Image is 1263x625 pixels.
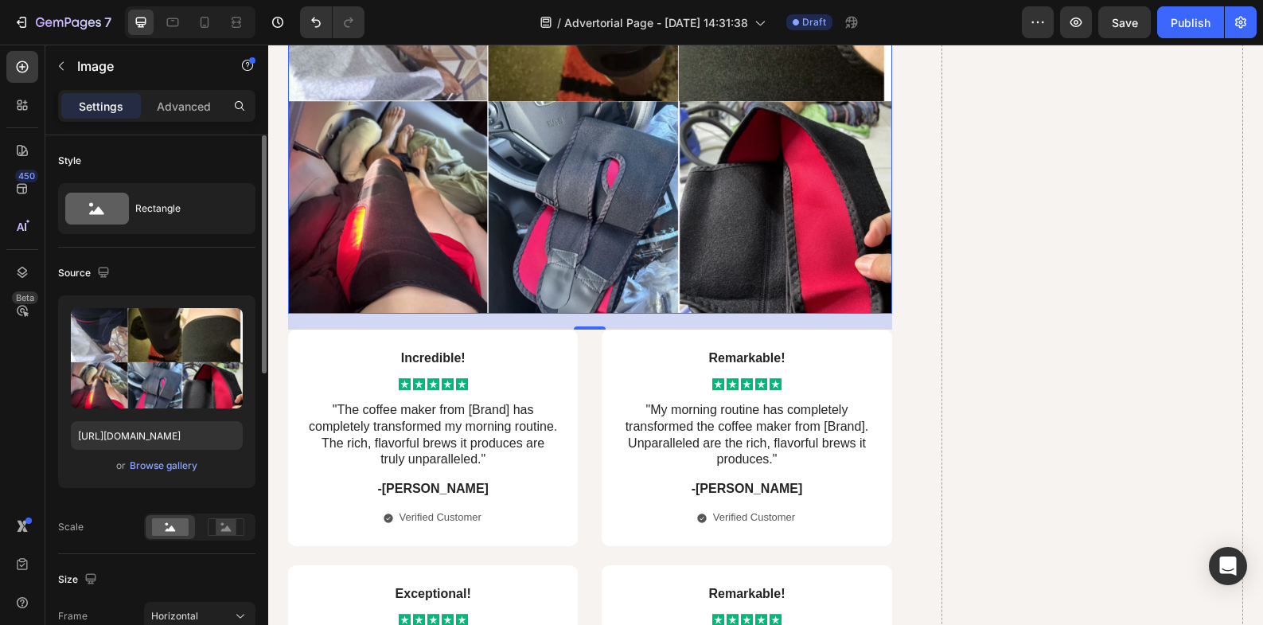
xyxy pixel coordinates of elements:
[41,436,289,453] p: -[PERSON_NAME]
[12,291,38,304] div: Beta
[1209,547,1247,585] div: Open Intercom Messenger
[564,14,748,31] span: Advertorial Page - [DATE] 14:31:38
[41,357,289,424] p: "The coffee maker from [Brand] has completely transformed my morning routine. The rich, flavorful...
[6,6,119,38] button: 7
[71,308,243,408] img: preview-image
[116,456,126,475] span: or
[135,190,232,227] div: Rectangle
[354,541,602,558] p: Remarkable!
[151,609,198,623] span: Horizontal
[58,263,113,284] div: Source
[79,98,123,115] p: Settings
[15,170,38,182] div: 450
[58,609,88,623] label: Frame
[1157,6,1224,38] button: Publish
[1171,14,1210,31] div: Publish
[1112,16,1138,29] span: Save
[130,459,197,473] div: Browse gallery
[58,520,84,534] div: Scale
[354,436,602,453] p: -[PERSON_NAME]
[802,15,826,29] span: Draft
[354,357,602,424] p: "My morning routine has completely transformed the coffee maker from [Brand]. Unparalleled are th...
[104,13,111,32] p: 7
[129,458,198,474] button: Browse gallery
[131,467,213,480] p: Verified Customer
[300,6,364,38] div: Undo/Redo
[41,306,289,322] p: Incredible!
[557,14,561,31] span: /
[71,421,243,450] input: https://example.com/image.jpg
[268,45,1263,625] iframe: Design area
[58,154,81,168] div: Style
[157,98,211,115] p: Advanced
[58,569,100,591] div: Size
[354,306,602,322] p: Remarkable!
[445,467,527,480] p: Verified Customer
[77,57,212,76] p: Image
[1098,6,1151,38] button: Save
[41,541,289,558] p: Exceptional!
